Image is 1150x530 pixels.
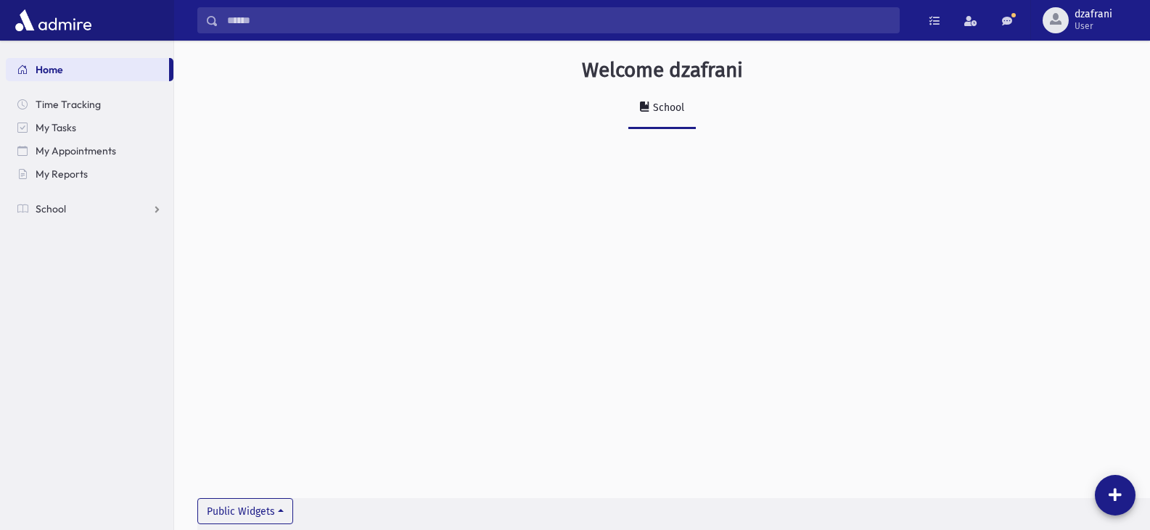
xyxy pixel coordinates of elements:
[36,121,76,134] span: My Tasks
[1075,20,1112,32] span: User
[6,58,169,81] a: Home
[6,139,173,162] a: My Appointments
[218,7,899,33] input: Search
[6,197,173,220] a: School
[6,116,173,139] a: My Tasks
[628,88,696,129] a: School
[36,98,101,111] span: Time Tracking
[36,63,63,76] span: Home
[6,162,173,186] a: My Reports
[1075,9,1112,20] span: dzafrani
[36,167,88,181] span: My Reports
[197,498,293,524] button: Public Widgets
[650,102,684,114] div: School
[12,6,95,35] img: AdmirePro
[36,202,66,215] span: School
[582,58,743,83] h3: Welcome dzafrani
[6,93,173,116] a: Time Tracking
[36,144,116,157] span: My Appointments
